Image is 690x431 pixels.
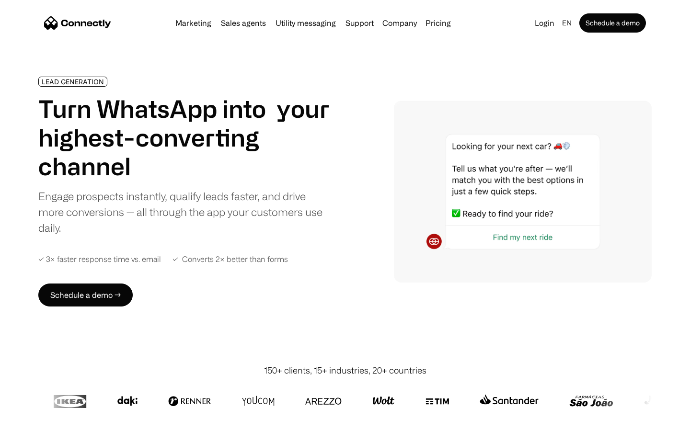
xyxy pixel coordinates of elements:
[342,19,378,27] a: Support
[272,19,340,27] a: Utility messaging
[19,414,57,428] ul: Language list
[38,255,161,264] div: ✓ 3× faster response time vs. email
[531,16,558,30] a: Login
[172,19,215,27] a: Marketing
[579,13,646,33] a: Schedule a demo
[42,78,104,85] div: LEAD GENERATION
[382,16,417,30] div: Company
[38,94,330,181] h1: Turn WhatsApp into your highest-converting channel
[172,255,288,264] div: ✓ Converts 2× better than forms
[38,188,330,236] div: Engage prospects instantly, qualify leads faster, and drive more conversions — all through the ap...
[10,413,57,428] aside: Language selected: English
[422,19,455,27] a: Pricing
[38,284,133,306] a: Schedule a demo →
[217,19,270,27] a: Sales agents
[264,364,426,377] div: 150+ clients, 15+ industries, 20+ countries
[562,16,572,30] div: en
